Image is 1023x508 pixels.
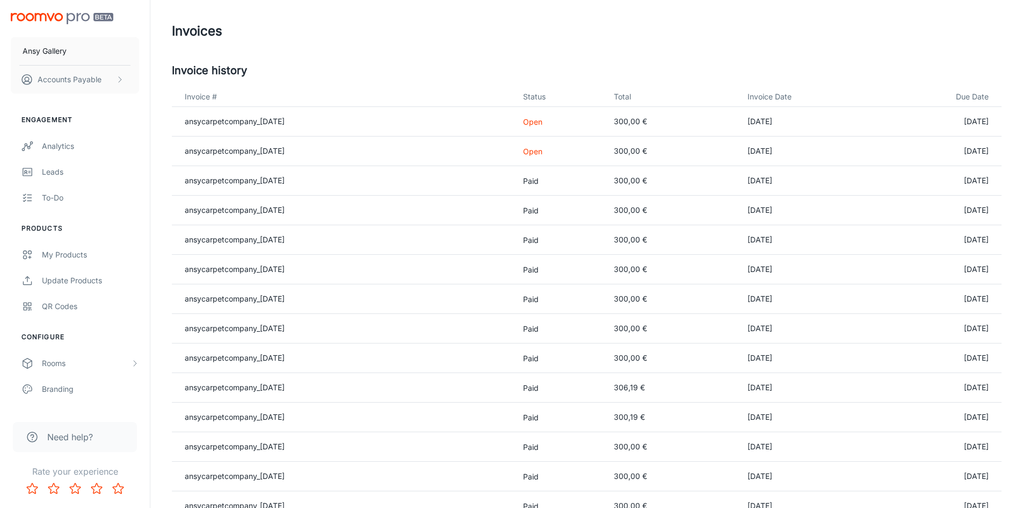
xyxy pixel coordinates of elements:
[605,196,739,225] td: 300,00 €
[11,37,139,65] button: Ansy Gallery
[185,264,285,274] a: ansycarpetcompany_[DATE]
[523,294,596,305] p: Paid
[878,462,1002,491] td: [DATE]
[523,175,596,187] p: Paid
[185,442,285,451] a: ansycarpetcompany_[DATE]
[523,441,596,453] p: Paid
[42,300,139,312] div: QR Codes
[605,432,739,462] td: 300,00 €
[739,462,878,491] td: [DATE]
[9,465,141,478] p: Rate your experience
[739,284,878,314] td: [DATE]
[605,87,739,107] th: Total
[605,314,739,344] td: 300,00 €
[739,137,878,166] td: [DATE]
[878,314,1002,344] td: [DATE]
[42,249,139,261] div: My Products
[172,62,1002,78] h5: Invoice history
[878,225,1002,255] td: [DATE]
[86,478,107,499] button: Rate 4 star
[107,478,129,499] button: Rate 5 star
[605,225,739,255] td: 300,00 €
[739,87,878,107] th: Invoice Date
[605,344,739,373] td: 300,00 €
[605,403,739,432] td: 300,19 €
[172,87,514,107] th: Invoice #
[605,166,739,196] td: 300,00 €
[523,116,596,127] p: Open
[23,45,67,57] p: Ansy Gallery
[185,471,285,481] a: ansycarpetcompany_[DATE]
[878,137,1002,166] td: [DATE]
[21,478,43,499] button: Rate 1 star
[185,117,285,126] a: ansycarpetcompany_[DATE]
[739,196,878,225] td: [DATE]
[185,383,285,392] a: ansycarpetcompany_[DATE]
[42,192,139,204] div: To-do
[42,166,139,178] div: Leads
[42,409,139,421] div: Texts
[185,205,285,214] a: ansycarpetcompany_[DATE]
[523,471,596,482] p: Paid
[523,382,596,393] p: Paid
[739,373,878,403] td: [DATE]
[878,344,1002,373] td: [DATE]
[878,432,1002,462] td: [DATE]
[11,66,139,94] button: Accounts Payable
[878,255,1002,284] td: [DATE]
[739,403,878,432] td: [DATE]
[185,353,285,362] a: ansycarpetcompany_[DATE]
[514,87,605,107] th: Status
[878,403,1002,432] td: [DATE]
[11,13,113,24] img: Roomvo PRO Beta
[523,205,596,216] p: Paid
[739,432,878,462] td: [DATE]
[523,323,596,334] p: Paid
[185,176,285,185] a: ansycarpetcompany_[DATE]
[605,137,739,166] td: 300,00 €
[42,275,139,287] div: Update Products
[172,22,222,41] h1: Invoices
[523,146,596,157] p: Open
[605,255,739,284] td: 300,00 €
[878,166,1002,196] td: [DATE]
[878,373,1002,403] td: [DATE]
[38,74,101,85] p: Accounts Payable
[605,373,739,403] td: 306,19 €
[739,344,878,373] td: [DATE]
[43,478,64,499] button: Rate 2 star
[739,166,878,196] td: [DATE]
[739,255,878,284] td: [DATE]
[739,314,878,344] td: [DATE]
[878,107,1002,137] td: [DATE]
[185,412,285,421] a: ansycarpetcompany_[DATE]
[185,146,285,155] a: ansycarpetcompany_[DATE]
[185,294,285,303] a: ansycarpetcompany_[DATE]
[605,107,739,137] td: 300,00 €
[523,264,596,275] p: Paid
[185,324,285,333] a: ansycarpetcompany_[DATE]
[185,235,285,244] a: ansycarpetcompany_[DATE]
[64,478,86,499] button: Rate 3 star
[523,234,596,246] p: Paid
[47,431,93,443] span: Need help?
[739,107,878,137] td: [DATE]
[42,383,139,395] div: Branding
[739,225,878,255] td: [DATE]
[878,284,1002,314] td: [DATE]
[878,196,1002,225] td: [DATE]
[42,140,139,152] div: Analytics
[42,357,130,369] div: Rooms
[605,284,739,314] td: 300,00 €
[523,353,596,364] p: Paid
[878,87,1002,107] th: Due Date
[605,462,739,491] td: 300,00 €
[523,412,596,423] p: Paid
